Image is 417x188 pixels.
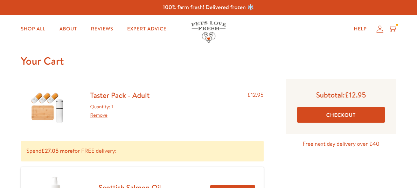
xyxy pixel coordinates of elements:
div: Quantity: 1 [90,103,150,120]
a: Remove [90,111,107,118]
a: Reviews [85,22,119,36]
span: £12.95 [345,90,366,100]
a: About [54,22,83,36]
p: Spend for FREE delivery: [21,141,264,161]
a: Taster Pack - Adult [90,90,150,100]
h1: Your Cart [21,54,396,68]
img: Taster Pack - Adult [30,91,65,124]
a: Shop All [15,22,51,36]
button: Checkout [297,107,385,123]
p: Free next day delivery over £40 [286,139,396,149]
img: Pets Love Fresh [191,21,226,43]
p: Subtotal: [297,90,385,100]
a: Help [348,22,373,36]
a: Expert Advice [121,22,172,36]
div: £12.95 [248,91,264,124]
b: £27.05 more [41,147,72,155]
